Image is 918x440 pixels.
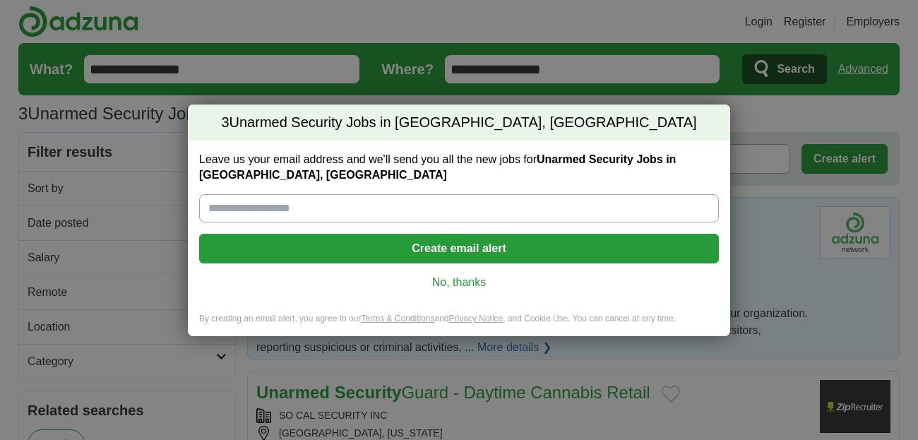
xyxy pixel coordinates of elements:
span: 3 [221,113,229,133]
button: Create email alert [199,234,719,263]
div: By creating an email alert, you agree to our and , and Cookie Use. You can cancel at any time. [188,313,730,336]
a: No, thanks [210,275,708,290]
label: Leave us your email address and we'll send you all the new jobs for [199,152,719,183]
h2: Unarmed Security Jobs in [GEOGRAPHIC_DATA], [GEOGRAPHIC_DATA] [188,105,730,141]
a: Terms & Conditions [361,314,434,323]
a: Privacy Notice [449,314,503,323]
